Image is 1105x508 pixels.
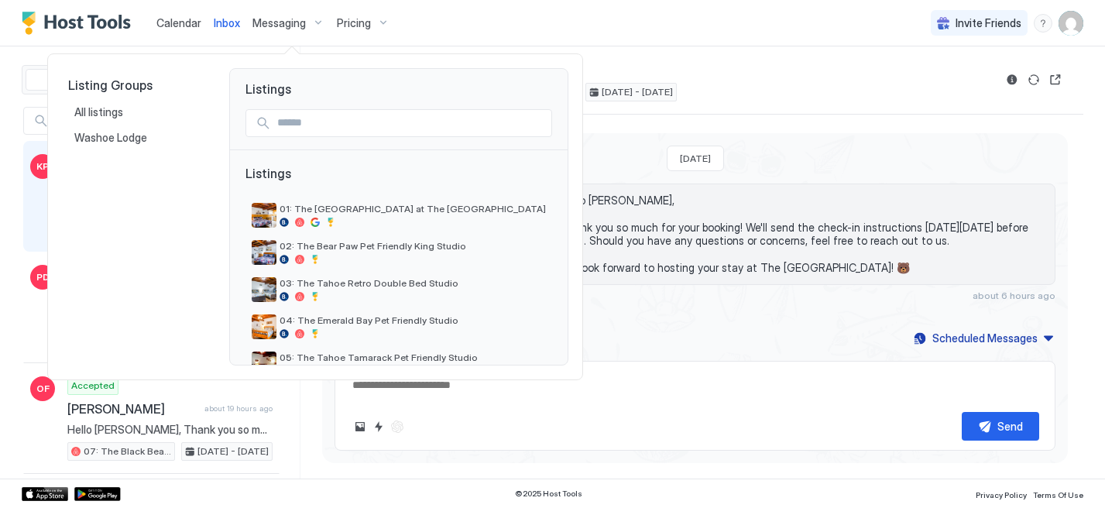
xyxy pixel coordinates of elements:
span: 01: The [GEOGRAPHIC_DATA] at The [GEOGRAPHIC_DATA] [280,203,546,215]
div: listing image [252,314,276,339]
div: listing image [252,352,276,376]
div: listing image [252,240,276,265]
span: Listings [245,166,552,197]
span: Listings [230,69,568,97]
div: listing image [252,203,276,228]
span: Listing Groups [68,77,204,93]
span: 02: The Bear Paw Pet Friendly King Studio [280,240,546,252]
div: listing image [252,277,276,302]
span: 04: The Emerald Bay Pet Friendly Studio [280,314,546,326]
span: Washoe Lodge [74,131,149,145]
span: 05: The Tahoe Tamarack Pet Friendly Studio [280,352,546,363]
span: All listings [74,105,125,119]
input: Input Field [271,110,551,136]
span: 03: The Tahoe Retro Double Bed Studio [280,277,546,289]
